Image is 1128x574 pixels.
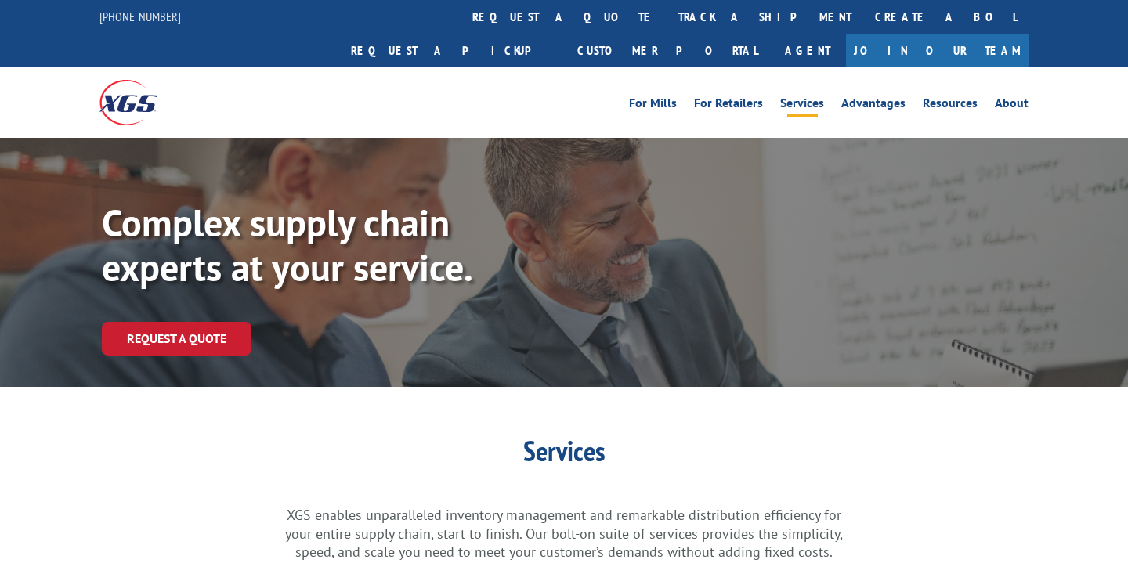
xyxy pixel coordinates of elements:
[102,200,572,291] p: Complex supply chain experts at your service.
[769,34,846,67] a: Agent
[780,97,824,114] a: Services
[629,97,677,114] a: For Mills
[566,34,769,67] a: Customer Portal
[99,9,181,24] a: [PHONE_NUMBER]
[846,34,1029,67] a: Join Our Team
[995,97,1029,114] a: About
[841,97,906,114] a: Advantages
[339,34,566,67] a: Request a pickup
[282,506,846,561] p: XGS enables unparalleled inventory management and remarkable distribution efficiency for your ent...
[102,322,251,356] a: Request a Quote
[694,97,763,114] a: For Retailers
[923,97,978,114] a: Resources
[282,437,846,473] h1: Services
